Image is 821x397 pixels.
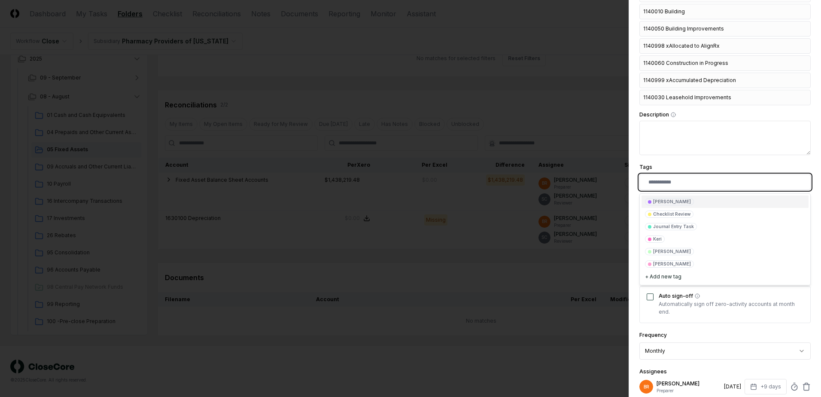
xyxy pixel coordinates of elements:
div: 1140060 Construction in Progress [639,55,811,71]
p: [PERSON_NAME] [657,380,721,388]
div: 1140050 Building Improvements [639,21,811,37]
label: Auto sign-off [659,293,803,299]
div: Checklist Review [653,211,690,217]
button: Description [671,112,676,117]
div: [PERSON_NAME] [653,198,691,205]
div: 1140999 xAccumulated Depreciation [639,73,811,88]
div: [DATE] [724,383,741,391]
a: + Add new tag [642,270,809,283]
div: 1140010 Building [639,4,811,19]
button: Auto sign-off [695,293,700,299]
div: 1140030 Leasehold Improvements [639,90,811,105]
label: Assignees [639,368,667,375]
label: Frequency [639,332,667,338]
p: Preparer [657,388,721,394]
div: [PERSON_NAME] [653,248,691,255]
p: Automatically sign off zero-activity accounts at month end. [659,300,803,316]
div: Keri [653,236,662,242]
button: +9 days [745,379,787,394]
label: Tags [639,164,652,170]
div: [PERSON_NAME] [653,261,691,267]
div: Journal Entry Task [653,223,694,230]
div: 1140998 xAllocated to AlignRx [639,38,811,54]
span: BR [644,384,649,390]
div: Suggestions [640,194,810,285]
label: Description [639,112,811,117]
